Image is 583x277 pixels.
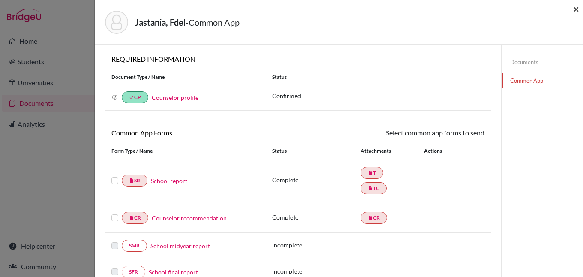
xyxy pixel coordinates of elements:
a: School report [151,176,187,185]
i: insert_drive_file [368,186,373,191]
a: School midyear report [150,241,210,250]
a: doneCP [122,91,148,103]
a: insert_drive_fileCR [122,212,148,224]
span: × [573,3,579,15]
a: Common App [502,73,583,88]
a: Documents [502,55,583,70]
div: Attachments [361,147,414,155]
div: Document Type / Name [105,73,266,81]
p: Confirmed [272,91,484,100]
p: Incomplete [272,267,361,276]
a: insert_drive_fileTC [361,182,387,194]
a: Counselor recommendation [152,214,227,223]
p: Complete [272,213,361,222]
a: School final report [149,268,198,277]
a: insert_drive_fileSR [122,175,147,187]
div: Status [266,73,491,81]
strong: Jastania, Fdel [135,17,186,27]
a: insert_drive_fileCR [361,212,387,224]
div: Form Type / Name [105,147,266,155]
button: Close [573,4,579,14]
i: done [129,95,134,100]
i: insert_drive_file [129,178,134,183]
p: Incomplete [272,241,361,250]
a: SMR [122,240,147,252]
i: insert_drive_file [129,215,134,220]
span: - Common App [186,17,240,27]
i: insert_drive_file [368,215,373,220]
div: Status [272,147,361,155]
div: Actions [414,147,467,155]
i: insert_drive_file [368,170,373,175]
h6: Common App Forms [105,129,298,137]
div: Select common app forms to send [298,128,491,138]
a: Counselor profile [152,94,198,101]
a: insert_drive_fileT [361,167,383,179]
h6: REQUIRED INFORMATION [105,55,491,63]
p: Complete [272,175,361,184]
